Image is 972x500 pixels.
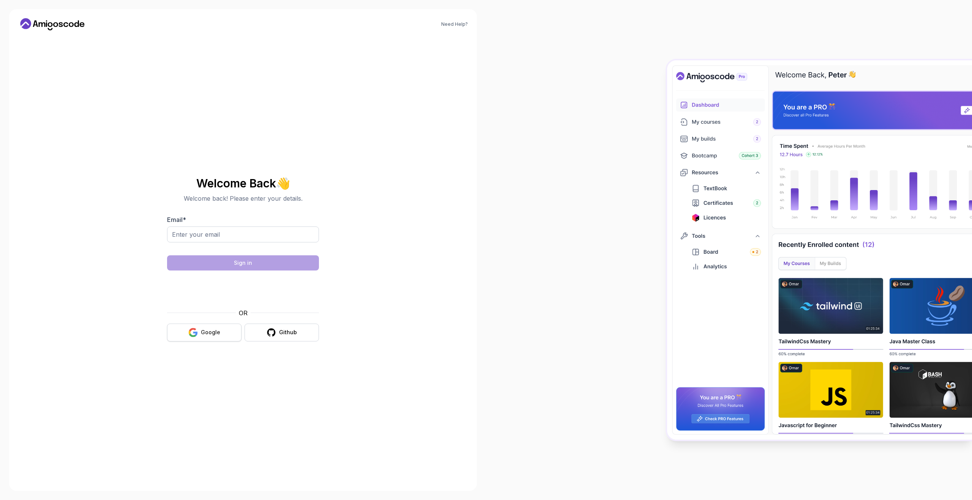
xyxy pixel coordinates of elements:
iframe: Widget containing checkbox for hCaptcha security challenge [186,275,300,304]
p: Welcome back! Please enter your details. [167,194,319,203]
span: 👋 [276,177,290,189]
button: Google [167,324,241,341]
a: Home link [18,18,87,30]
img: Amigoscode Dashboard [667,60,972,440]
div: Google [201,329,220,336]
button: Sign in [167,255,319,270]
h2: Welcome Back [167,177,319,189]
label: Email * [167,216,186,223]
a: Need Help? [441,21,468,27]
p: OR [239,308,248,318]
div: Sign in [234,259,252,267]
button: Github [245,324,319,341]
div: Github [279,329,297,336]
input: Enter your email [167,226,319,242]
